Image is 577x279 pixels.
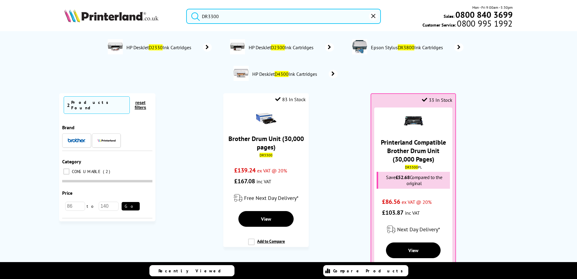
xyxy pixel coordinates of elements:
[271,44,285,50] mark: D2300
[382,198,400,206] span: £86.56
[63,168,69,175] input: CONSUMABLE 2
[405,165,418,169] mark: DR3300
[257,178,271,184] span: inc VAT
[97,139,116,142] img: Printerland
[62,159,81,165] span: Category
[422,97,452,103] div: 33 In Stock
[67,102,70,108] span: 2
[261,216,271,222] span: View
[230,39,245,54] img: HP-DeskJet-D2230-Conspage.jpg
[149,265,234,276] a: Recently Viewed
[402,199,432,205] span: ex VAT @ 20%
[382,209,403,216] span: £103.87
[333,268,406,274] span: Compare Products
[126,44,194,50] span: HP DeskJet Ink Cartridges
[444,13,454,19] span: Sales:
[275,71,288,77] mark: D4300
[62,190,72,196] span: Price
[386,242,441,258] a: View
[226,190,306,207] div: modal_delivery
[234,166,256,174] span: £139.24
[352,39,367,54] img: DX3800-conspage.jpg
[85,204,99,209] span: to
[126,39,212,56] a: HP DeskJetD2330Ink Cartridges
[377,172,450,189] div: Save Compared to the original
[99,202,119,211] input: 140
[70,169,102,174] span: CONSUMABLE
[244,194,298,201] span: Free Next Day Delivery*
[186,9,381,24] input: Search produ
[252,66,338,82] a: HP DeskJetD4300Ink Cartridges
[381,138,446,163] a: Printerland Compatible Brother Drum Unit (30,000 Pages)
[238,211,294,227] a: View
[256,113,277,124] img: brodr3300small.jpg
[234,177,255,185] span: £167.08
[130,100,151,110] button: reset filters
[323,265,408,276] a: Compare Products
[374,221,452,238] div: modal_delivery
[455,9,513,20] b: 0800 840 3699
[472,5,513,10] span: Mon - Fri 9:00am - 5:30pm
[405,210,420,216] span: inc VAT
[370,39,464,56] a: Epson StylusDX3800Ink Cartridges
[64,9,179,24] a: Printerland Logo
[408,247,419,253] span: View
[65,202,85,211] input: 86
[103,169,112,174] span: 2
[275,96,306,102] div: 83 In Stock
[396,174,410,180] span: £52.68
[158,268,227,274] span: Recently Viewed
[252,71,320,77] span: HP DeskJet Ink Cartridges
[398,44,414,50] mark: DX3800
[454,12,513,18] a: 0800 840 3699
[122,202,140,210] button: Go
[456,21,512,26] span: 0800 995 1992
[422,21,512,28] span: Customer Service:
[64,9,158,22] img: Printerland Logo
[62,124,75,130] span: Brand
[248,239,285,250] label: Add to Compare
[108,39,123,54] img: DeskjetD2330-conspage.jpg
[403,114,424,128] img: 11315440-small.jpg
[68,138,86,143] img: Brother
[260,153,273,157] mark: DR3300
[397,226,440,233] span: Next Day Delivery*
[376,165,451,169] div: PL
[228,134,304,151] a: Brother Drum Unit (30,000 pages)
[149,44,163,50] mark: D2330
[370,44,445,50] span: Epson Stylus Ink Cartridges
[248,44,316,50] span: HP DeskJet Ink Cartridges
[248,39,334,56] a: HP DeskJetD2300Ink Cartridges
[257,168,287,174] span: ex VAT @ 20%
[71,100,126,111] div: Products Found
[234,66,249,81] img: D4300-conspage.jpg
